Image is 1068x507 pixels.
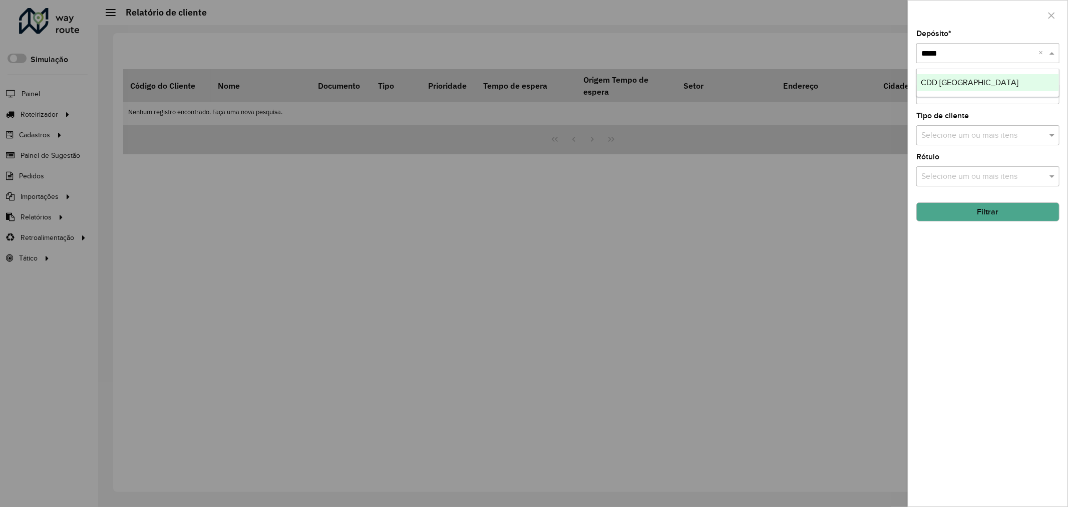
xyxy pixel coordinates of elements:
[916,28,951,40] label: Depósito
[916,69,1059,97] ng-dropdown-panel: Options list
[916,151,939,163] label: Rótulo
[1038,47,1047,59] span: Clear all
[916,110,969,122] label: Tipo de cliente
[916,202,1059,221] button: Filtrar
[921,78,1018,87] span: CDD [GEOGRAPHIC_DATA]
